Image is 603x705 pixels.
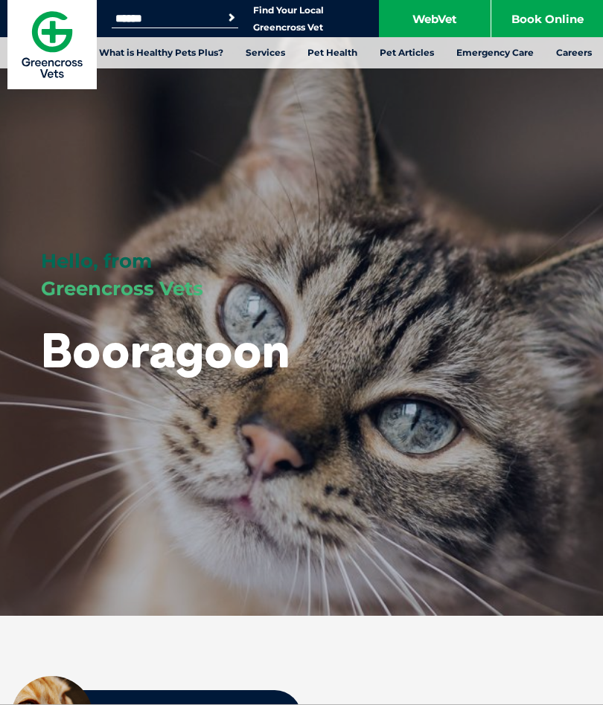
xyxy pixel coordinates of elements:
[41,277,203,300] span: Greencross Vets
[234,37,296,68] a: Services
[41,249,152,273] span: Hello, from
[41,324,290,376] h1: Booragoon
[224,10,239,25] button: Search
[545,37,603,68] a: Careers
[88,37,234,68] a: What is Healthy Pets Plus?
[445,37,545,68] a: Emergency Care
[296,37,368,68] a: Pet Health
[368,37,445,68] a: Pet Articles
[253,4,324,33] a: Find Your Local Greencross Vet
